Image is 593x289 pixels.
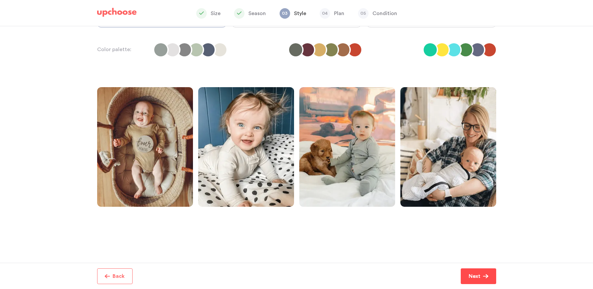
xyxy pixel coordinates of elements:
img: UpChoose [97,8,137,17]
span: 04 [320,8,330,19]
p: Size [211,10,221,17]
p: Condition [372,10,397,17]
p: Season [248,10,266,17]
span: 03 [280,8,290,19]
span: 05 [358,8,369,19]
button: Next [461,268,496,284]
p: Back [113,272,125,280]
p: Next [469,272,480,280]
a: UpChoose [97,8,137,20]
p: Plan [334,10,344,17]
p: Style [294,10,306,17]
button: Back [97,268,133,284]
